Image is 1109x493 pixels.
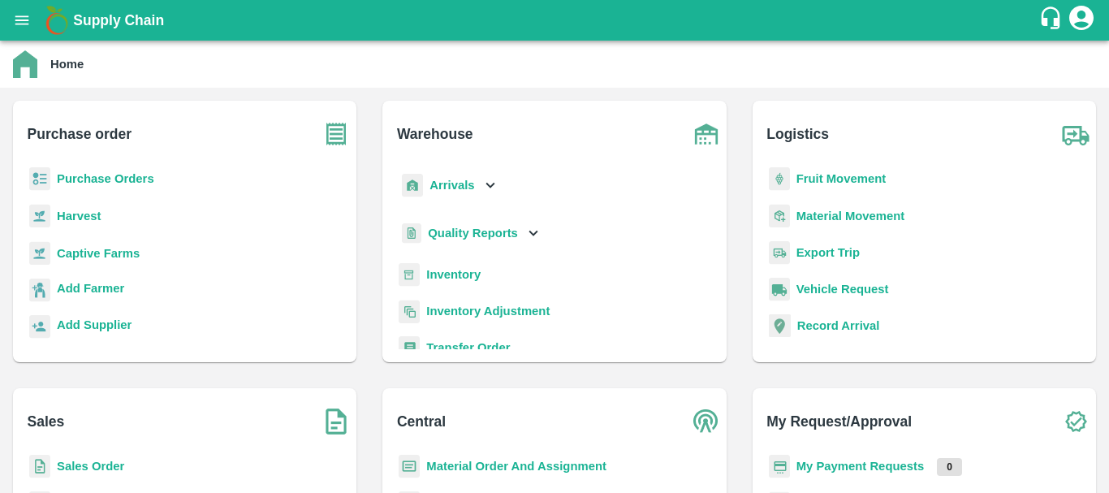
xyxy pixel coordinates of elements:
[399,263,420,287] img: whInventory
[1038,6,1067,35] div: customer-support
[28,410,65,433] b: Sales
[796,172,887,185] a: Fruit Movement
[57,282,124,295] b: Add Farmer
[426,460,606,473] a: Material Order And Assignment
[769,314,791,337] img: recordArrival
[399,217,542,250] div: Quality Reports
[41,4,73,37] img: logo
[399,336,420,360] img: whTransfer
[429,179,474,192] b: Arrivals
[57,279,124,301] a: Add Farmer
[766,410,912,433] b: My Request/Approval
[57,316,132,338] a: Add Supplier
[428,227,518,240] b: Quality Reports
[797,319,880,332] a: Record Arrival
[796,210,905,223] a: Material Movement
[769,278,790,301] img: vehicle
[29,204,50,228] img: harvest
[937,458,962,476] p: 0
[397,123,473,145] b: Warehouse
[316,401,356,442] img: soSales
[57,172,154,185] a: Purchase Orders
[796,283,889,296] a: Vehicle Request
[796,460,925,473] a: My Payment Requests
[73,12,164,28] b: Supply Chain
[29,241,50,266] img: harvest
[50,58,84,71] b: Home
[399,300,420,323] img: inventory
[1067,3,1096,37] div: account of current user
[316,114,356,154] img: purchase
[29,455,50,478] img: sales
[57,247,140,260] a: Captive Farms
[766,123,829,145] b: Logistics
[73,9,1038,32] a: Supply Chain
[426,341,510,354] a: Transfer Order
[397,410,446,433] b: Central
[13,50,37,78] img: home
[769,241,790,265] img: delivery
[28,123,132,145] b: Purchase order
[57,210,101,223] a: Harvest
[1055,114,1096,154] img: truck
[57,318,132,331] b: Add Supplier
[796,246,860,259] a: Export Trip
[686,401,727,442] img: central
[3,2,41,39] button: open drawer
[399,455,420,478] img: centralMaterial
[402,174,423,197] img: whArrival
[769,204,790,228] img: material
[769,455,790,478] img: payment
[686,114,727,154] img: warehouse
[57,460,124,473] a: Sales Order
[1055,401,1096,442] img: check
[29,167,50,191] img: reciept
[29,279,50,302] img: farmer
[29,315,50,339] img: supplier
[426,268,481,281] a: Inventory
[402,223,421,244] img: qualityReport
[399,167,499,204] div: Arrivals
[426,305,550,318] a: Inventory Adjustment
[769,167,790,191] img: fruit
